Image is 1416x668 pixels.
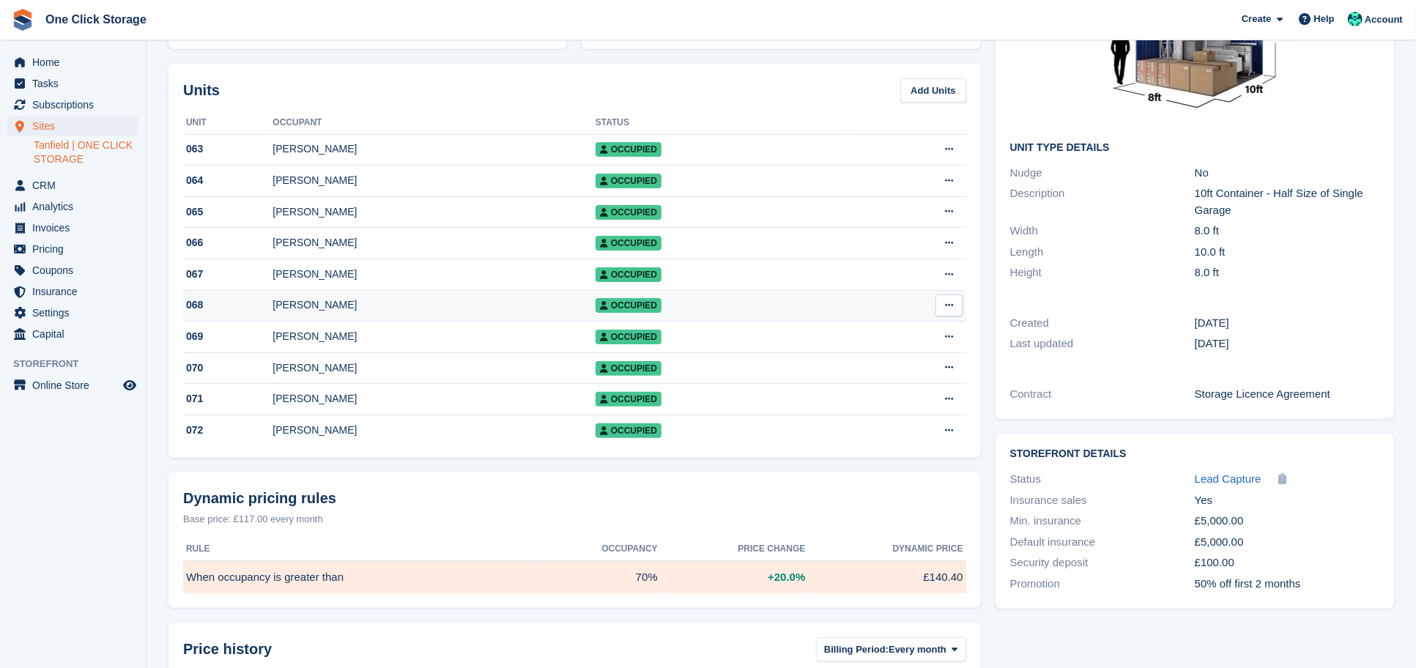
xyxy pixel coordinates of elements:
[1010,142,1379,154] h2: Unit Type details
[7,281,138,302] a: menu
[1010,185,1195,218] div: Description
[923,569,963,586] span: £140.40
[32,94,120,115] span: Subscriptions
[1195,165,1379,182] div: No
[1010,471,1195,488] div: Status
[183,638,272,660] span: Price history
[1010,264,1195,281] div: Height
[7,116,138,136] a: menu
[32,375,120,396] span: Online Store
[7,239,138,259] a: menu
[7,218,138,238] a: menu
[7,260,138,281] a: menu
[1010,554,1195,571] div: Security deposit
[7,324,138,344] a: menu
[183,204,273,220] div: 065
[596,423,661,438] span: Occupied
[596,330,661,344] span: Occupied
[1242,12,1271,26] span: Create
[183,423,273,438] div: 072
[183,360,273,376] div: 070
[183,111,273,135] th: Unit
[900,78,965,103] a: Add Units
[7,73,138,94] a: menu
[273,141,595,157] div: [PERSON_NAME]
[121,376,138,394] a: Preview store
[1195,554,1379,571] div: £100.00
[889,642,946,657] span: Every month
[7,52,138,73] a: menu
[1195,264,1379,281] div: 8.0 ft
[596,205,661,220] span: Occupied
[596,392,661,407] span: Occupied
[1365,12,1403,27] span: Account
[273,235,595,250] div: [PERSON_NAME]
[7,175,138,196] a: menu
[34,138,138,166] a: Tanfield | ONE CLICK STORAGE
[1195,185,1379,218] div: 10ft Container - Half Size of Single Garage
[1195,576,1379,593] div: 50% off first 2 months
[32,324,120,344] span: Capital
[7,375,138,396] a: menu
[273,329,595,344] div: [PERSON_NAME]
[1314,12,1335,26] span: Help
[273,423,595,438] div: [PERSON_NAME]
[32,260,120,281] span: Coupons
[596,142,661,157] span: Occupied
[7,196,138,217] a: menu
[12,9,34,31] img: stora-icon-8386f47178a22dfd0bd8f6a31ec36ba5ce8667c1dd55bd0f319d3a0aa187defe.svg
[32,116,120,136] span: Sites
[183,512,966,527] div: Base price: £117.00 every month
[893,542,963,555] span: Dynamic price
[183,267,273,282] div: 067
[596,267,661,282] span: Occupied
[32,281,120,302] span: Insurance
[738,542,805,555] span: Price change
[596,111,849,135] th: Status
[32,175,120,196] span: CRM
[601,542,657,555] span: Occupancy
[273,111,595,135] th: Occupant
[183,79,220,101] h2: Units
[596,298,661,313] span: Occupied
[273,297,595,313] div: [PERSON_NAME]
[273,204,595,220] div: [PERSON_NAME]
[1195,513,1379,530] div: £5,000.00
[1195,315,1379,332] div: [DATE]
[32,52,120,73] span: Home
[32,196,120,217] span: Analytics
[183,487,966,509] div: Dynamic pricing rules
[1195,223,1379,240] div: 8.0 ft
[183,173,273,188] div: 064
[183,538,535,561] th: Rule
[1195,386,1379,403] div: Storage Licence Agreement
[7,94,138,115] a: menu
[1195,471,1261,488] a: Lead Capture
[1195,244,1379,261] div: 10.0 ft
[183,329,273,344] div: 069
[1010,492,1195,509] div: Insurance sales
[32,73,120,94] span: Tasks
[768,569,805,586] span: +20.0%
[1195,335,1379,352] div: [DATE]
[32,239,120,259] span: Pricing
[7,303,138,323] a: menu
[183,141,273,157] div: 063
[1195,492,1379,509] div: Yes
[1010,223,1195,240] div: Width
[1010,335,1195,352] div: Last updated
[32,218,120,238] span: Invoices
[1010,534,1195,551] div: Default insurance
[816,637,966,661] button: Billing Period: Every month
[40,7,152,31] a: One Click Storage
[1348,12,1363,26] img: Katy Forster
[1010,165,1195,182] div: Nudge
[1195,472,1261,485] span: Lead Capture
[596,236,661,250] span: Occupied
[1195,534,1379,551] div: £5,000.00
[1010,386,1195,403] div: Contract
[1010,513,1195,530] div: Min. insurance
[596,361,661,376] span: Occupied
[183,561,535,593] td: When occupancy is greater than
[824,642,889,657] span: Billing Period:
